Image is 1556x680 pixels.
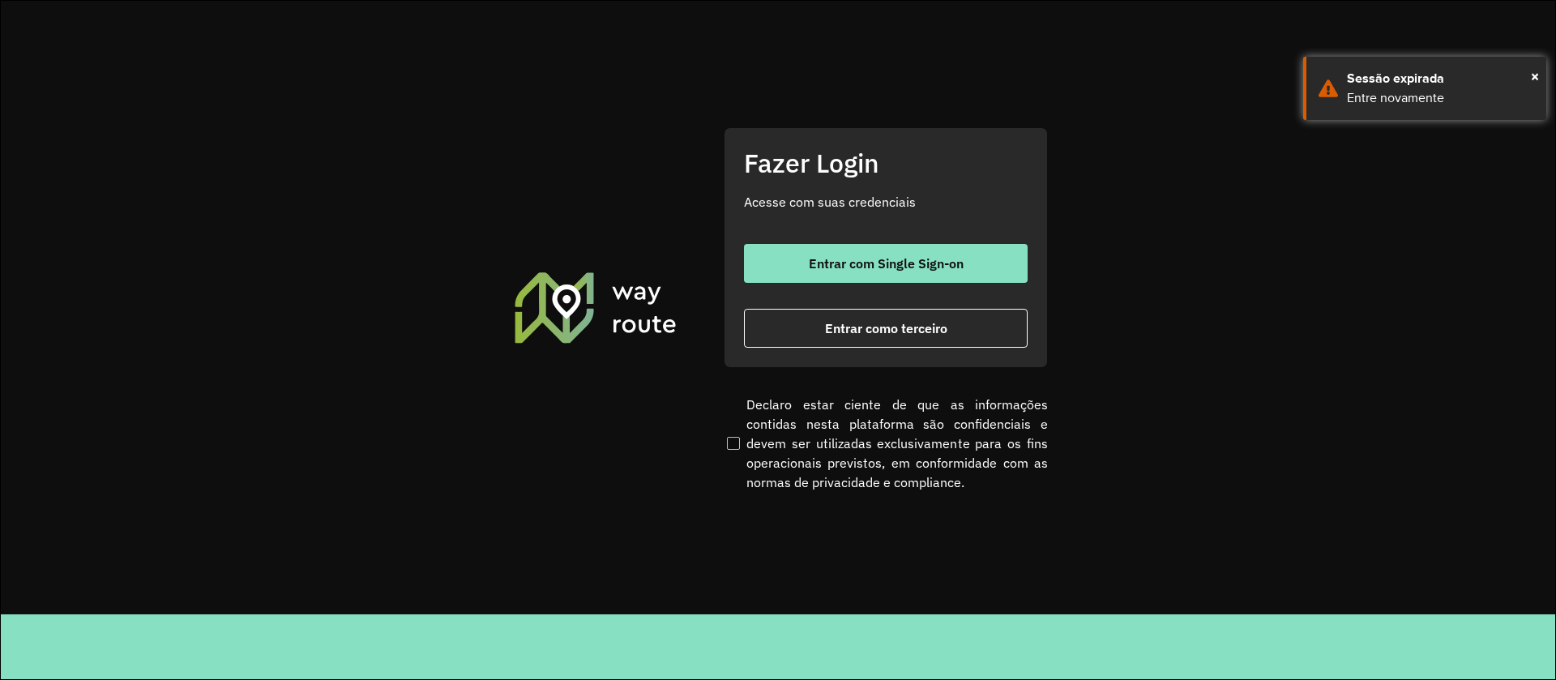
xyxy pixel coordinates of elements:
span: Entrar com Single Sign-on [809,257,964,270]
button: button [744,244,1028,283]
button: button [744,309,1028,348]
span: × [1531,64,1539,88]
div: Entre novamente [1347,88,1534,108]
p: Acesse com suas credenciais [744,192,1028,212]
img: Roteirizador AmbevTech [512,270,679,344]
div: Sessão expirada [1347,69,1534,88]
h2: Fazer Login [744,148,1028,178]
label: Declaro estar ciente de que as informações contidas nesta plataforma são confidenciais e devem se... [724,395,1048,492]
button: Close [1531,64,1539,88]
span: Entrar como terceiro [825,322,947,335]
